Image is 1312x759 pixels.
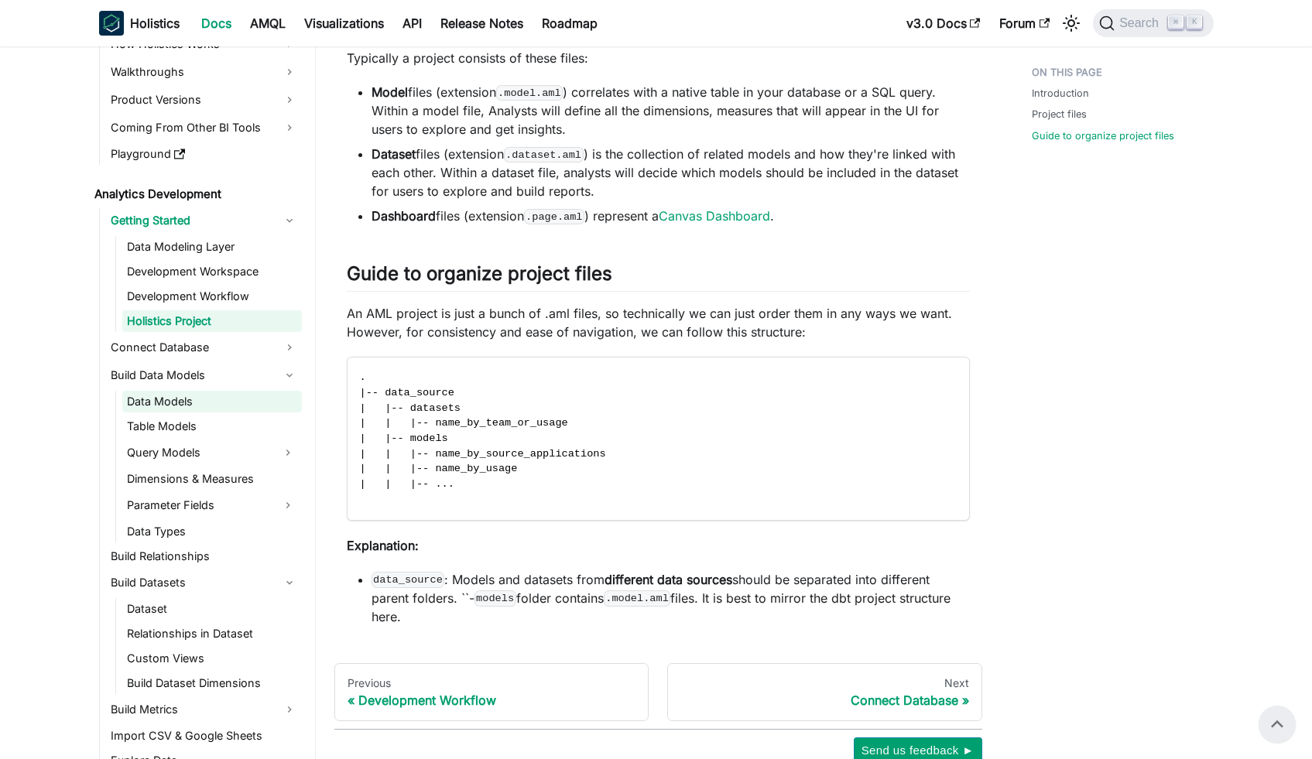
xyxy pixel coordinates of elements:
[990,11,1059,36] a: Forum
[360,417,568,429] span: | | |-- name_by_team_or_usage
[106,570,302,595] a: Build Datasets
[360,432,448,444] span: | |-- models
[897,11,990,36] a: v3.0 Docs
[360,371,366,383] span: .
[99,11,124,36] img: Holistics
[122,440,274,465] a: Query Models
[496,85,564,101] code: .model.aml
[1115,16,1168,30] span: Search
[524,209,585,224] code: .page.aml
[122,468,302,490] a: Dimensions & Measures
[393,11,431,36] a: API
[122,261,302,282] a: Development Workspace
[122,672,302,694] a: Build Dataset Dimensions
[295,11,393,36] a: Visualizations
[680,692,969,708] div: Connect Database
[474,590,516,606] code: models
[360,448,606,460] span: | | |-- name_by_source_applications
[680,676,969,690] div: Next
[347,49,970,67] p: Typically a project consists of these files:
[90,183,302,205] a: Analytics Development
[1093,9,1213,37] button: Search (Command+K)
[431,11,533,36] a: Release Notes
[122,285,302,307] a: Development Workflow
[274,493,302,518] button: Expand sidebar category 'Parameter Fields'
[122,521,302,542] a: Data Types
[106,697,302,722] a: Build Metrics
[360,402,461,414] span: | |-- datasets
[347,304,970,341] p: An AML project is just a bunch of .aml files, so technically we can just order them in any ways w...
[372,208,436,224] strong: Dashboard
[372,145,970,200] li: files (extension ) is the collection of related models and how they're linked with each other. Wi...
[1032,128,1174,143] a: Guide to organize project files
[604,590,671,606] code: .model.aml
[504,147,584,162] code: .dataset.aml
[122,623,302,644] a: Relationships in Dataset
[1059,11,1084,36] button: Switch between dark and light mode (currently light mode)
[106,335,302,360] a: Connect Database
[605,572,732,587] strong: different data sources
[372,572,445,587] code: data_source
[360,463,518,474] span: | | |-- name_by_usage
[122,236,302,258] a: Data Modeling Layer
[360,478,454,490] span: | | |-- ...
[122,415,302,437] a: Table Models
[1032,86,1089,101] a: Introduction
[241,11,295,36] a: AMQL
[122,310,302,332] a: Holistics Project
[192,11,241,36] a: Docs
[334,663,649,722] a: PreviousDevelopment Workflow
[122,391,302,412] a: Data Models
[533,11,607,36] a: Roadmap
[84,46,316,759] nav: Docs sidebar
[667,663,982,722] a: NextConnect Database
[122,648,302,669] a: Custom Views
[372,570,970,626] li: : Models and datasets from should be separated into different parent folders. ``- folder contains...
[659,208,770,224] a: Canvas Dashboard
[106,725,302,747] a: Import CSV & Google Sheets
[122,598,302,620] a: Dataset
[347,262,970,292] h2: Guide to organize project files
[106,363,302,388] a: Build Data Models
[106,143,302,165] a: Playground
[372,84,408,100] strong: Model
[1168,15,1184,29] kbd: ⌘
[106,87,302,112] a: Product Versions
[106,60,302,84] a: Walkthroughs
[122,493,274,518] a: Parameter Fields
[99,11,180,36] a: HolisticsHolistics
[372,146,416,162] strong: Dataset
[348,676,636,690] div: Previous
[1187,15,1202,29] kbd: K
[106,545,302,567] a: Build Relationships
[360,387,454,398] span: |-- data_source
[1032,107,1087,121] a: Project files
[274,440,302,465] button: Expand sidebar category 'Query Models'
[348,692,636,708] div: Development Workflow
[106,115,302,140] a: Coming From Other BI Tools
[372,207,970,225] li: files (extension ) represent a .
[1259,706,1296,743] button: Scroll back to top
[334,663,982,722] nav: Docs pages
[372,83,970,138] li: files (extension ) correlates with a native table in your database or a SQL query. Within a model...
[106,208,302,233] a: Getting Started
[130,14,180,32] b: Holistics
[347,538,419,553] strong: Explanation:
